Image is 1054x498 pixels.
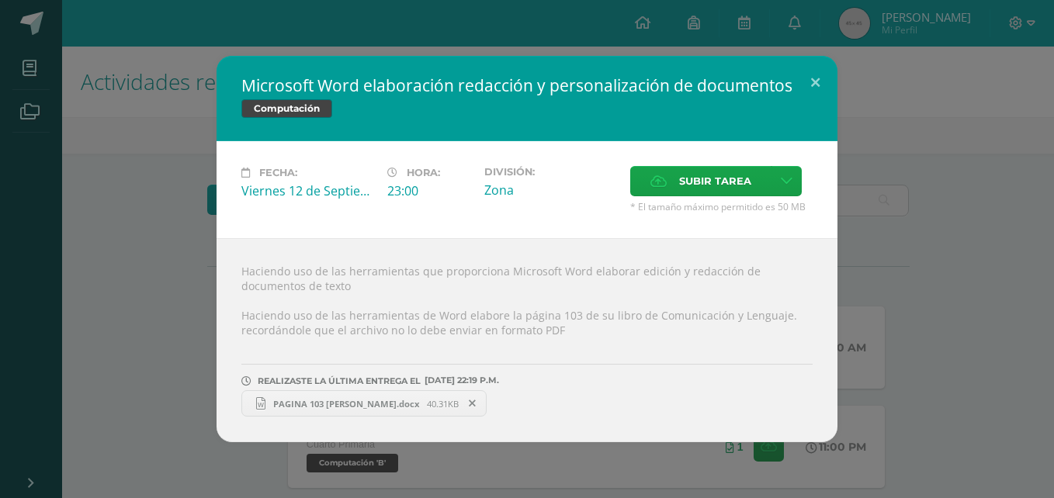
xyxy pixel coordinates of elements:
span: Subir tarea [679,167,751,195]
span: REALIZASTE LA ÚLTIMA ENTREGA EL [258,375,421,386]
span: Computación [241,99,332,118]
span: [DATE] 22:19 P.M. [421,380,499,381]
a: PAGINA 103 [PERSON_NAME].docx 40.31KB [241,390,487,417]
span: Remover entrega [459,395,486,412]
span: PAGINA 103 [PERSON_NAME].docx [265,398,427,410]
span: Fecha: [259,167,297,178]
div: 23:00 [387,182,472,199]
span: Hora: [407,167,440,178]
span: 40.31KB [427,398,459,410]
button: Close (Esc) [793,56,837,109]
h2: Microsoft Word elaboración redacción y personalización de documentos [241,74,813,96]
div: Viernes 12 de Septiembre [241,182,375,199]
div: Haciendo uso de las herramientas que proporciona Microsoft Word elaborar edición y redacción de d... [217,238,837,442]
span: * El tamaño máximo permitido es 50 MB [630,200,813,213]
div: Zona [484,182,618,199]
label: División: [484,166,618,178]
